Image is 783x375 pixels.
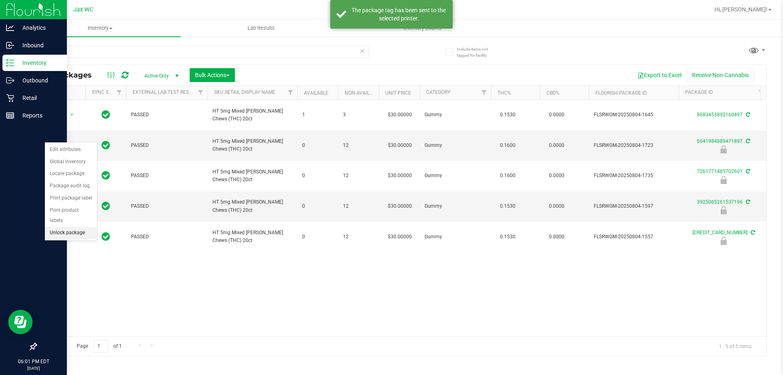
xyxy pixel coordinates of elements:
span: HT 5mg Mixed [PERSON_NAME] Chews (THC) 20ct [212,198,292,214]
span: 0.1600 [496,170,520,182]
div: Newly Received [677,237,770,245]
div: Newly Received [677,145,770,153]
button: Receive Non-Cannabis [687,68,754,82]
span: $30.00000 [384,170,416,182]
span: Gummy [425,202,486,210]
span: 0.1530 [496,200,520,212]
span: Gummy [425,233,486,241]
input: 1 [93,340,108,353]
span: Sync from Compliance System [745,112,750,118]
inline-svg: Inbound [6,41,14,49]
span: Include items not tagged for facility [457,46,498,58]
div: Newly Received [677,206,770,214]
span: 3 [343,111,374,119]
span: Bulk Actions [195,72,230,78]
span: In Sync [102,140,110,151]
span: HT 5mg Mixed [PERSON_NAME] Chews (THC) 20ct [212,107,292,123]
span: 1 [302,111,333,119]
a: Flourish Package ID [595,90,647,96]
span: Lab Results [237,24,286,32]
span: PASSED [131,111,203,119]
p: Analytics [14,23,63,33]
span: In Sync [102,170,110,181]
span: FLSRWGM-20250804-1723 [594,142,674,149]
span: FLSRWGM-20250804-1557 [594,233,674,241]
p: [DATE] [4,365,63,371]
span: 0.0000 [545,231,568,243]
a: Sync Status [92,89,123,95]
li: Unlock package [45,227,97,239]
span: FLSRWGM-20250804-1597 [594,202,674,210]
div: Newly Received [677,176,770,184]
a: CBD% [546,90,560,96]
button: Export to Excel [632,68,687,82]
p: Retail [14,93,63,103]
inline-svg: Reports [6,111,14,120]
a: 8683453892160497 [697,112,743,118]
span: HT 5mg Mixed [PERSON_NAME] Chews (THC) 20ct [212,138,292,153]
span: 1 - 5 of 5 items [712,340,758,352]
span: Page of 1 [70,340,128,353]
span: Gummy [425,142,486,149]
span: 0.1600 [496,140,520,151]
span: 0.0000 [545,170,568,182]
span: PASSED [131,202,203,210]
span: 12 [343,142,374,149]
a: Non-Available [345,90,381,96]
span: Inventory [20,24,181,32]
a: Filter [755,86,768,100]
span: select [67,109,77,121]
inline-svg: Retail [6,94,14,102]
span: 0.1530 [496,231,520,243]
a: Package ID [685,89,713,95]
div: The package tag has been sent to the selected printer. [351,6,447,22]
span: Jax WC [73,6,93,13]
button: Bulk Actions [190,68,235,82]
span: HT 5mg Mixed [PERSON_NAME] Chews (THC) 20ct [212,229,292,244]
a: [CREDIT_CARD_NUMBER] [692,230,748,235]
span: $30.00000 [384,140,416,151]
span: 0 [302,202,333,210]
inline-svg: Inventory [6,59,14,67]
inline-svg: Outbound [6,76,14,84]
span: Sync from Compliance System [745,199,750,205]
span: Sync from Compliance System [745,169,750,174]
li: Print package label [45,192,97,204]
span: In Sync [102,109,110,120]
inline-svg: Analytics [6,24,14,32]
p: Inbound [14,40,63,50]
span: 12 [343,172,374,180]
span: 0 [302,142,333,149]
p: Reports [14,111,63,120]
li: Print product labels [45,204,97,227]
li: Package audit log [45,180,97,192]
a: Lab Results [181,20,342,37]
span: 0.0000 [545,140,568,151]
span: $30.00000 [384,200,416,212]
span: $30.00000 [384,231,416,243]
span: Sync from Compliance System [745,138,750,144]
p: Inventory [14,58,63,68]
span: 0.1530 [496,109,520,121]
a: Available [304,90,328,96]
span: Hi, [PERSON_NAME]! [714,6,768,13]
li: Locate package [45,168,97,180]
a: Filter [478,86,491,100]
a: 6641984889471897 [697,138,743,144]
span: HT 5mg Mixed [PERSON_NAME] Chews (THC) 20ct [212,168,292,184]
span: Clear [359,46,365,56]
span: FLSRWGM-20250804-1645 [594,111,674,119]
span: select [67,140,77,151]
li: Global inventory [45,156,97,168]
span: Gummy [425,172,486,180]
iframe: Resource center [8,310,33,334]
span: PASSED [131,142,203,149]
li: Edit attributes [45,144,97,156]
p: 06:01 PM EDT [4,358,63,365]
span: 0 [302,172,333,180]
a: THC% [498,90,511,96]
a: Unit Price [385,90,411,96]
a: 7261771485702601 [697,169,743,174]
a: Filter [113,86,126,100]
span: 12 [343,233,374,241]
